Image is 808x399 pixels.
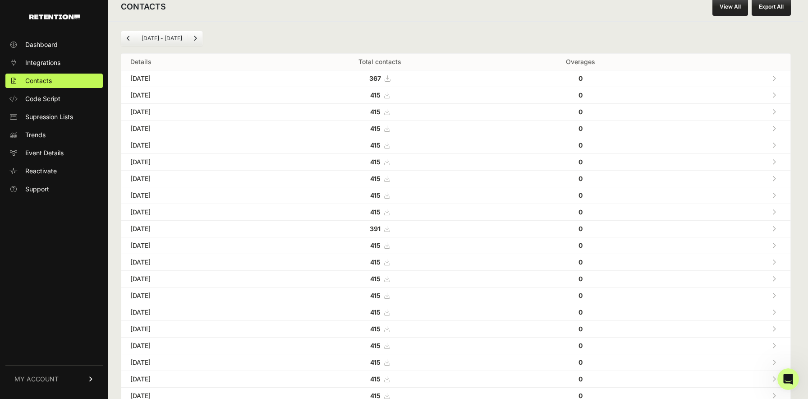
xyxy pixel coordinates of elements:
td: [DATE] [121,237,267,254]
a: Code Script [5,92,103,106]
a: Integrations [5,56,103,70]
strong: 415 [370,175,381,182]
a: Event Details [5,146,103,160]
strong: 0 [578,108,583,116]
a: 415 [370,308,390,316]
a: 415 [370,292,390,299]
td: [DATE] [121,204,267,221]
strong: 391 [370,225,381,232]
a: MY ACCOUNT [5,365,103,393]
a: 367 [369,74,390,82]
a: 415 [370,175,390,182]
strong: 415 [370,358,381,366]
span: MY ACCOUNT [14,375,59,384]
strong: 0 [578,225,583,232]
th: Details [121,54,267,70]
a: 415 [370,375,390,383]
strong: 0 [578,325,583,333]
td: [DATE] [121,137,267,154]
a: 415 [370,208,390,216]
span: Code Script [25,94,60,103]
strong: 415 [370,125,381,132]
strong: 415 [370,241,381,249]
a: Dashboard [5,37,103,52]
td: [DATE] [121,171,267,187]
a: 415 [370,141,390,149]
span: Supression Lists [25,112,73,121]
li: [DATE] - [DATE] [136,35,188,42]
strong: 0 [578,358,583,366]
strong: 415 [370,342,381,349]
a: 415 [370,158,390,166]
strong: 0 [578,292,583,299]
a: 415 [370,241,390,249]
strong: 0 [578,158,583,166]
a: Support [5,182,103,196]
td: [DATE] [121,371,267,388]
td: [DATE] [121,187,267,204]
strong: 0 [578,191,583,199]
td: [DATE] [121,338,267,354]
a: 415 [370,191,390,199]
td: [DATE] [121,221,267,237]
td: [DATE] [121,154,267,171]
strong: 415 [370,208,381,216]
a: Next [188,31,202,46]
td: [DATE] [121,104,267,121]
td: [DATE] [121,87,267,104]
strong: 0 [578,241,583,249]
strong: 415 [370,141,381,149]
strong: 0 [578,175,583,182]
a: 415 [370,125,390,132]
strong: 415 [370,91,381,99]
th: Overages [493,54,669,70]
span: Dashboard [25,40,58,49]
strong: 0 [578,275,583,283]
span: Integrations [25,58,60,67]
td: [DATE] [121,304,267,321]
strong: 415 [370,325,381,333]
a: Trends [5,128,103,142]
a: Contacts [5,74,103,88]
td: [DATE] [121,70,267,87]
strong: 0 [578,125,583,132]
strong: 367 [369,74,381,82]
td: [DATE] [121,321,267,338]
strong: 415 [370,158,381,166]
a: 391 [370,225,390,232]
strong: 415 [370,258,381,266]
strong: 0 [578,342,583,349]
strong: 0 [578,91,583,99]
strong: 415 [370,308,381,316]
span: Event Details [25,148,64,158]
strong: 0 [578,258,583,266]
strong: 415 [370,375,381,383]
strong: 0 [578,141,583,149]
td: [DATE] [121,271,267,288]
a: 415 [370,325,390,333]
strong: 0 [578,308,583,316]
td: [DATE] [121,121,267,137]
a: Previous [121,31,136,46]
h2: CONTACTS [121,0,166,13]
strong: 415 [370,275,381,283]
strong: 0 [578,208,583,216]
a: Reactivate [5,164,103,178]
a: 415 [370,91,390,99]
strong: 415 [370,292,381,299]
strong: 0 [578,375,583,383]
a: 415 [370,258,390,266]
th: Total contacts [267,54,493,70]
img: Retention.com [29,14,80,19]
iframe: Intercom live chat [777,368,799,390]
a: 415 [370,275,390,283]
td: [DATE] [121,288,267,304]
a: Supression Lists [5,110,103,124]
strong: 415 [370,108,381,116]
span: Trends [25,130,46,139]
td: [DATE] [121,254,267,271]
a: 415 [370,342,390,349]
strong: 415 [370,191,381,199]
a: 415 [370,108,390,116]
span: Support [25,185,49,194]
